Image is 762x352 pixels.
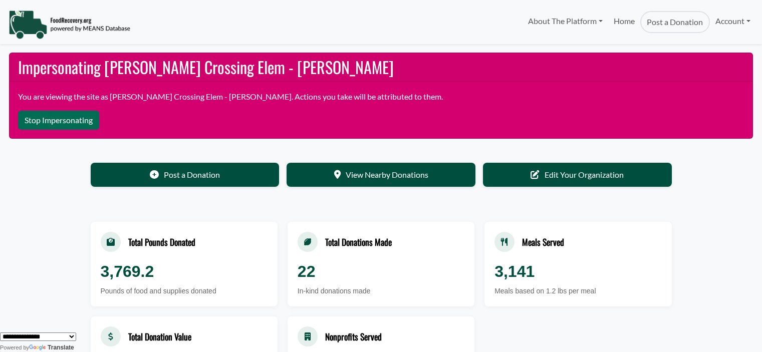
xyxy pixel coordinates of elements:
[287,163,475,187] a: View Nearby Donations
[522,11,608,31] a: About The Platform
[298,286,464,296] div: In-kind donations made
[298,259,464,283] div: 22
[325,235,392,248] div: Total Donations Made
[101,259,268,283] div: 3,769.2
[10,53,753,82] h2: Impersonating [PERSON_NAME] Crossing Elem - [PERSON_NAME]
[29,344,74,351] a: Translate
[522,235,564,248] div: Meals Served
[18,91,744,103] p: You are viewing the site as [PERSON_NAME] Crossing Elem - [PERSON_NAME]. Actions you take will be...
[710,11,756,31] a: Account
[494,259,661,283] div: 3,141
[18,111,99,130] button: Stop Impersonating
[608,11,640,33] a: Home
[128,235,195,248] div: Total Pounds Donated
[483,163,672,187] a: Edit Your Organization
[640,11,709,33] a: Post a Donation
[29,344,48,351] img: Google Translate
[494,286,661,296] div: Meals based on 1.2 lbs per meal
[325,330,382,343] div: Nonprofits Served
[128,330,191,343] div: Total Donation Value
[91,163,280,187] a: Post a Donation
[101,286,268,296] div: Pounds of food and supplies donated
[9,10,130,40] img: NavigationLogo_FoodRecovery-91c16205cd0af1ed486a0f1a7774a6544ea792ac00100771e7dd3ec7c0e58e41.png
